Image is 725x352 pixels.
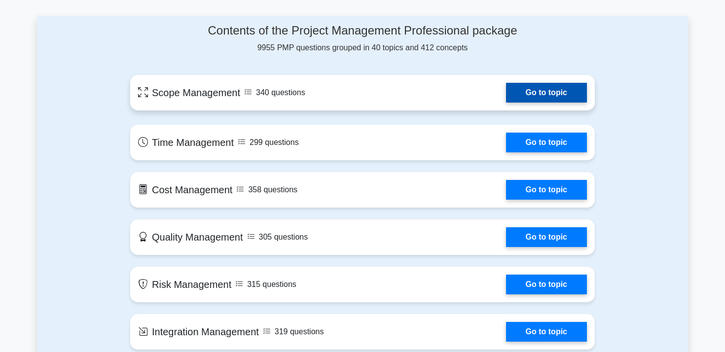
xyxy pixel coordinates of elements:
[506,227,587,247] a: Go to topic
[506,180,587,200] a: Go to topic
[506,133,587,152] a: Go to topic
[506,83,587,103] a: Go to topic
[130,24,595,54] div: 9955 PMP questions grouped in 40 topics and 412 concepts
[506,275,587,294] a: Go to topic
[506,322,587,342] a: Go to topic
[130,24,595,38] h4: Contents of the Project Management Professional package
